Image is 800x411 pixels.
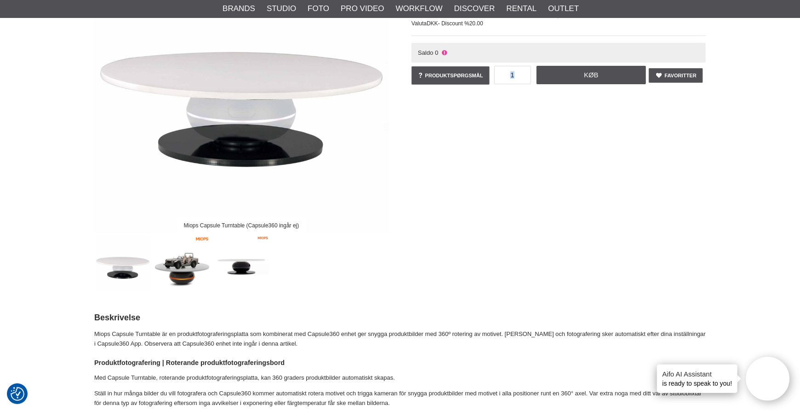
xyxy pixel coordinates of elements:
[11,387,24,401] img: Revisit consent button
[94,312,706,324] h2: Beskrivelse
[396,3,443,15] a: Workflow
[308,3,329,15] a: Foto
[176,217,307,233] div: Miops Capsule Turntable (Capsule360 ingår ej)
[94,330,706,349] p: Miops Capsule Turntable är en produktfotograferingsplatta som kombinerat med Capsule360 enhet ger...
[469,20,483,27] span: 20.00
[438,20,469,27] span: - Discount %
[341,3,384,15] a: Pro Video
[94,389,706,408] p: Ställ in hur många bilder du vill fotografera och Capsule360 kommer automatiskt rotera motivet oc...
[441,49,448,56] i: Ikke på lager
[94,373,706,383] p: Med Capsule Turntable, roterande produktfotograferingsplatta, kan 360 graders produktbilder autom...
[154,236,210,291] img: Ger snygga 360 graders produktbilder
[663,369,732,379] h4: Aifo AI Assistant
[657,365,738,393] div: is ready to speak to you!
[95,236,151,291] img: Miops Capsule Turntable (Capsule360 ingår ej)
[214,236,269,291] img: Turntable består av övre och nedre skiva
[223,3,255,15] a: Brands
[649,68,703,83] a: Favoritter
[94,358,706,367] h4: Produktfotografering | Roterande produktfotograferingsbord
[267,3,296,15] a: Studio
[537,66,646,84] a: Køb
[418,49,434,56] span: Saldo
[506,3,537,15] a: Rental
[548,3,579,15] a: Outlet
[411,20,427,27] span: Valuta
[435,49,438,56] span: 0
[454,3,495,15] a: Discover
[11,386,24,402] button: Samtykkepræferencer
[411,66,490,85] a: Produktspørgsmål
[427,20,438,27] span: DKK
